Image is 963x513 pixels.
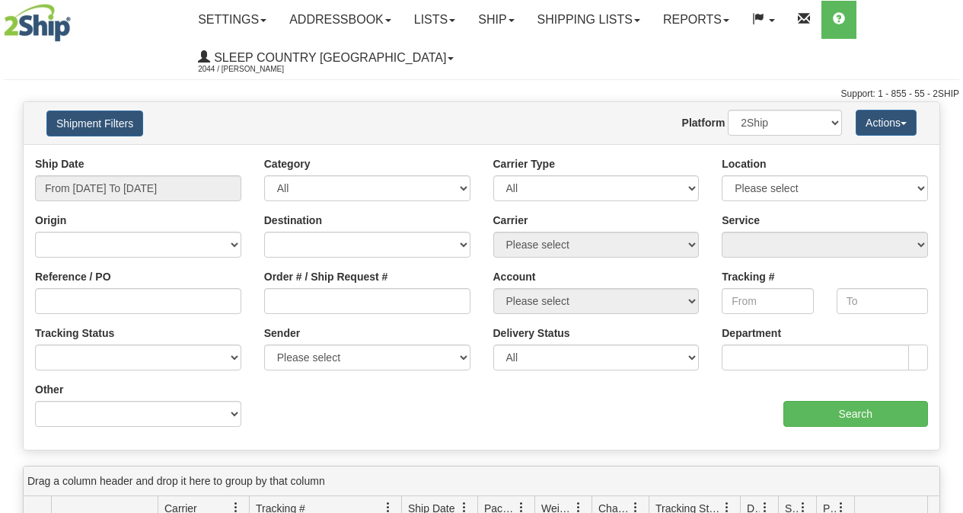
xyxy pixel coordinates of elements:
[652,1,741,39] a: Reports
[837,288,928,314] input: To
[783,401,929,427] input: Search
[35,325,114,341] label: Tracking Status
[210,51,446,64] span: Sleep Country [GEOGRAPHIC_DATA]
[722,325,781,341] label: Department
[46,111,143,136] button: Shipment Filters
[4,88,959,101] div: Support: 1 - 855 - 55 - 2SHIP
[35,382,63,397] label: Other
[467,1,525,39] a: Ship
[35,156,85,172] label: Ship Date
[493,156,555,172] label: Carrier Type
[187,39,465,77] a: Sleep Country [GEOGRAPHIC_DATA] 2044 / [PERSON_NAME]
[24,467,939,496] div: grid grouping header
[493,213,528,228] label: Carrier
[4,4,71,42] img: logo2044.jpg
[35,269,111,284] label: Reference / PO
[722,288,813,314] input: From
[403,1,467,39] a: Lists
[198,62,312,77] span: 2044 / [PERSON_NAME]
[35,213,66,228] label: Origin
[493,269,536,284] label: Account
[722,213,760,228] label: Service
[187,1,278,39] a: Settings
[856,110,917,136] button: Actions
[278,1,403,39] a: Addressbook
[722,156,766,172] label: Location
[264,156,311,172] label: Category
[264,269,388,284] label: Order # / Ship Request #
[264,213,322,228] label: Destination
[264,325,300,341] label: Sender
[526,1,652,39] a: Shipping lists
[722,269,774,284] label: Tracking #
[682,115,725,130] label: Platform
[928,178,961,334] iframe: chat widget
[493,325,570,341] label: Delivery Status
